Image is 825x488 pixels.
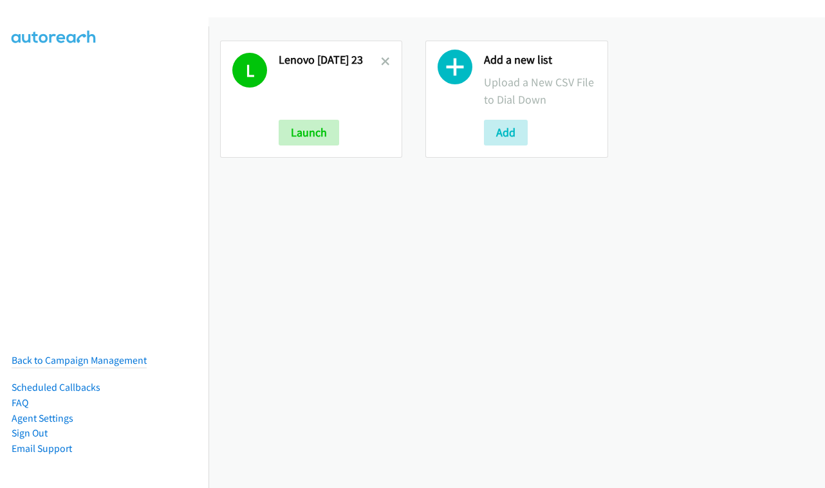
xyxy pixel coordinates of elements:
[484,120,528,145] button: Add
[12,427,48,439] a: Sign Out
[484,53,595,68] h2: Add a new list
[279,53,381,68] h2: Lenovo [DATE] 23
[232,53,267,88] h1: L
[12,381,100,393] a: Scheduled Callbacks
[12,397,28,409] a: FAQ
[279,120,339,145] button: Launch
[12,354,147,366] a: Back to Campaign Management
[716,432,815,478] iframe: Checklist
[788,192,825,295] iframe: Resource Center
[12,412,73,424] a: Agent Settings
[12,442,72,455] a: Email Support
[484,73,595,108] p: Upload a New CSV File to Dial Down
